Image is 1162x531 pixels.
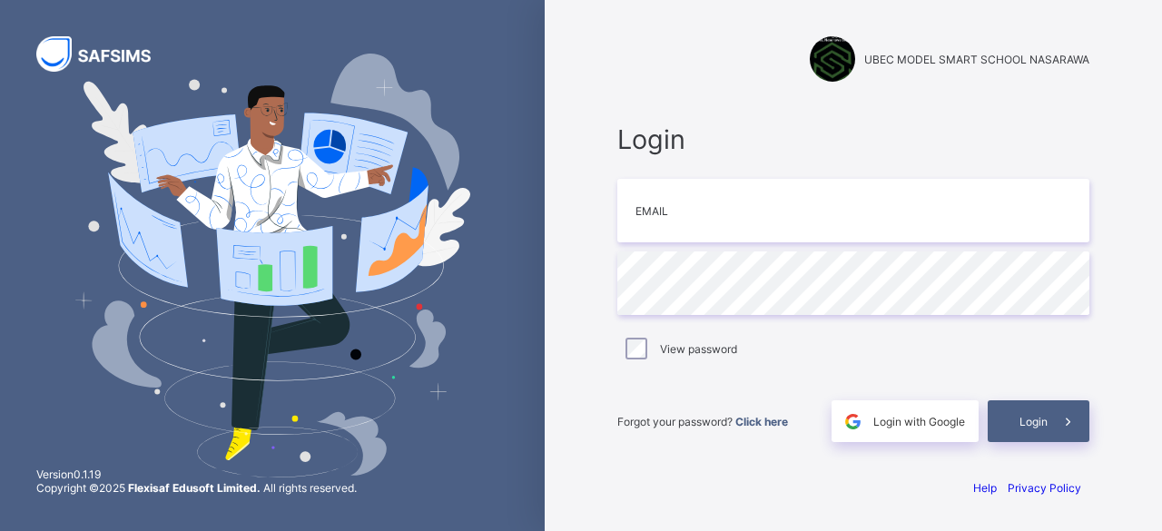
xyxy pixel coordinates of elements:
span: Login [1019,415,1048,428]
a: Help [973,481,997,495]
img: SAFSIMS Logo [36,36,172,72]
span: Forgot your password? [617,415,788,428]
span: Version 0.1.19 [36,467,357,481]
img: Hero Image [74,54,469,478]
span: UBEC MODEL SMART SCHOOL NASARAWA [864,53,1089,66]
span: Copyright © 2025 All rights reserved. [36,481,357,495]
a: Click here [735,415,788,428]
strong: Flexisaf Edusoft Limited. [128,481,261,495]
span: Login [617,123,1089,155]
img: google.396cfc9801f0270233282035f929180a.svg [842,411,863,432]
span: Login with Google [873,415,965,428]
a: Privacy Policy [1008,481,1081,495]
label: View password [660,342,737,356]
